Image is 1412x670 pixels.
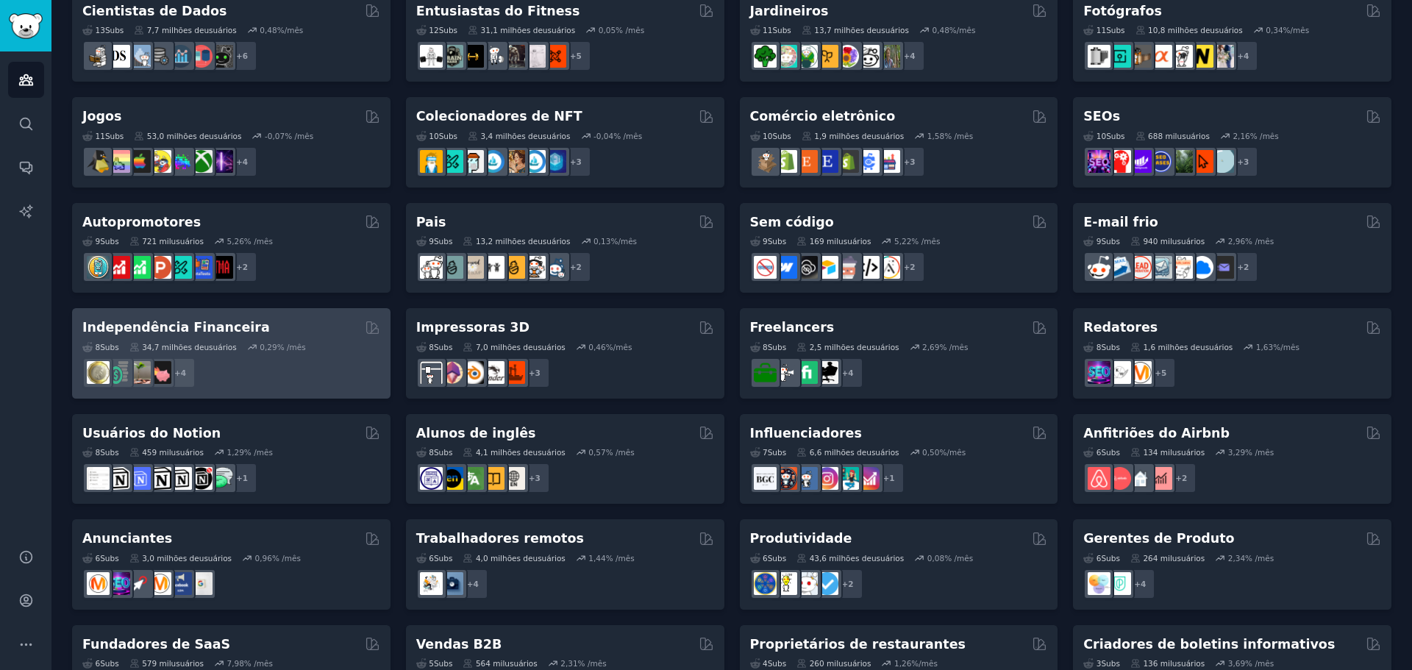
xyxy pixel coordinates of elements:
[1244,157,1249,166] font: 3
[439,26,457,35] font: Subs
[128,150,151,173] img: jogos de mac
[1129,45,1152,68] img: Comunidade Analógica
[482,361,504,384] img: ender3
[606,448,635,457] font: % /mês
[877,26,909,35] font: usuários
[1172,237,1205,246] font: usuários
[429,343,434,352] font: 8
[810,343,867,352] font: 2,5 milhões de
[476,343,533,352] font: 7,0 milhões de
[814,26,876,35] font: 13,7 milhões de
[441,467,463,490] img: Aprendizagem de inglês
[910,157,915,166] font: 3
[1256,343,1273,352] font: 1,63
[1170,150,1193,173] img: SEO_local
[149,256,171,279] img: Caçadores de Produtos
[142,237,171,246] font: 721 mil
[1106,132,1124,140] font: Subs
[416,4,580,18] font: Entusiastas do Fitness
[210,467,233,490] img: NoçãoPromover
[911,237,940,246] font: % /mês
[606,343,632,352] font: %/mês
[105,132,124,140] font: Subs
[190,150,213,173] img: XboxGamers
[543,45,566,68] img: treinamento pessoal
[82,4,227,18] font: Cientistas de Dados
[577,51,582,60] font: 5
[754,150,777,173] img: dropship
[795,45,818,68] img: Jardim Selvagem
[461,361,484,384] img: liquidificador
[87,45,110,68] img: Aprendizado de máquina
[763,132,772,140] font: 10
[439,132,457,140] font: Subs
[236,263,243,271] font: +
[96,132,105,140] font: 11
[236,51,243,60] font: +
[774,467,797,490] img: mídias sociais
[750,4,829,18] font: Jardineiros
[420,572,443,595] img: Trabalhos Remotos
[277,343,306,352] font: % /mês
[1228,237,1245,246] font: 2,96
[96,26,105,35] font: 13
[763,343,768,352] font: 8
[1211,45,1234,68] img: Fotografia de casamento
[1211,256,1234,279] img: EmailOutreach
[260,26,277,35] font: 0,48
[1149,467,1172,490] img: Investimentos AirBnB
[836,150,859,173] img: reviewmyshopify
[927,132,944,140] font: 1,58
[441,256,463,279] img: Pais solteiros
[810,448,867,457] font: 6,6 milhões de
[169,45,192,68] img: analítica
[750,320,835,335] font: Freelancers
[107,256,130,279] img: promoção do youtube
[420,467,443,490] img: aprendizagem de línguas
[1244,263,1249,271] font: 2
[932,26,949,35] font: 0,48
[763,237,768,246] font: 9
[877,150,900,173] img: crescimento do comércio eletrônico
[1097,26,1106,35] font: 11
[87,256,110,279] img: Ideias de aplicativos
[588,343,605,352] font: 0,46
[441,150,463,173] img: Mercado NFT
[1148,26,1210,35] font: 10,8 milhões de
[1108,256,1131,279] img: Marketing por e-mail
[82,109,122,124] font: Jogos
[429,237,434,246] font: 9
[87,572,110,595] img: marketing
[429,448,434,457] font: 8
[836,45,859,68] img: flores
[1108,45,1131,68] img: fotografia de rua
[243,51,248,60] font: 6
[429,132,438,140] font: 10
[1088,150,1110,173] img: SEO_Marketing_Digital
[795,150,818,173] img: Etsy
[476,448,533,457] font: 4,1 milhões de
[96,343,101,352] font: 8
[190,256,213,279] img: betatests
[1237,263,1244,271] font: +
[1108,467,1131,490] img: Anfitriões do Airbnb
[816,45,838,68] img: Jardinagem no Reino Unido
[754,361,777,384] img: para contratar
[814,132,871,140] font: 1,9 milhões de
[149,150,171,173] img: Amigos dos jogadores
[772,132,791,140] font: Subs
[616,26,644,35] font: % /mês
[1148,132,1177,140] font: 688 mil
[529,368,535,377] font: +
[754,45,777,68] img: horticultura
[538,237,570,246] font: usuários
[1129,150,1152,173] img: crescimento de sebo
[774,572,797,595] img: truques de vida
[416,320,529,335] font: Impressoras 3D
[105,26,124,35] font: Subs
[543,26,575,35] font: usuários
[210,45,233,68] img: dados
[107,467,130,490] img: criações de noções
[169,256,192,279] img: usuários alfa e beta
[100,448,118,457] font: Subs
